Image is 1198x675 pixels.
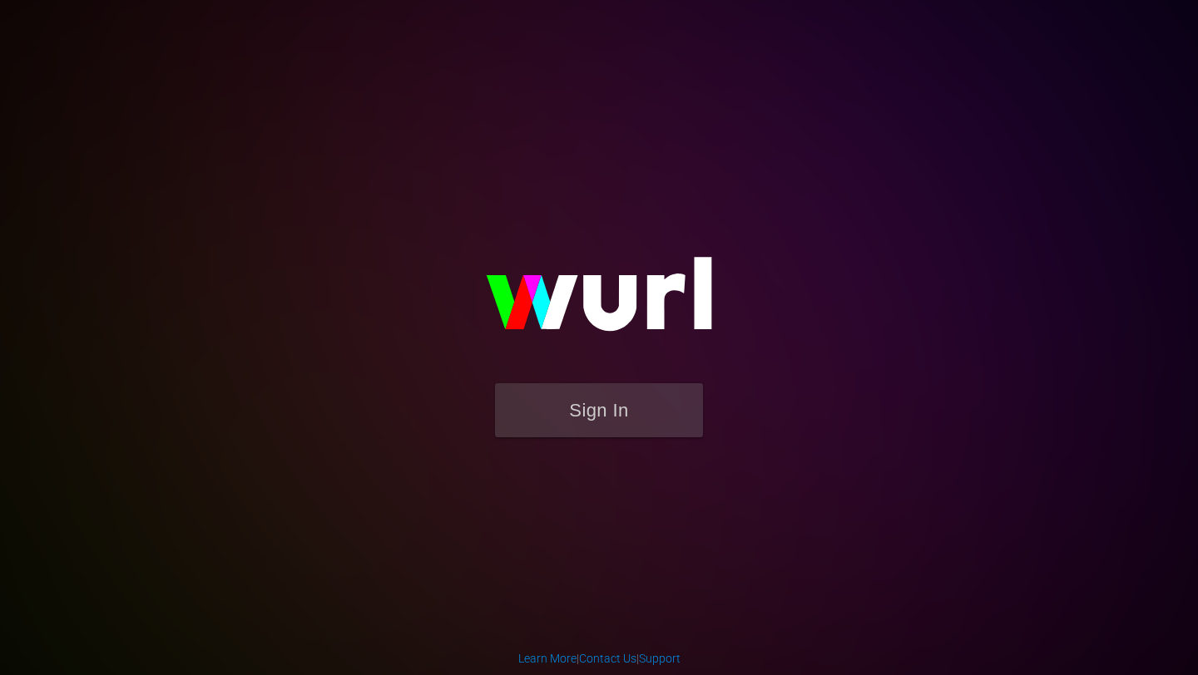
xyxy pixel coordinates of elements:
[433,221,765,382] img: wurl-logo-on-black-223613ac3d8ba8fe6dc639794a292ebdb59501304c7dfd60c99c58986ef67473.svg
[518,650,681,667] div: | |
[639,652,681,665] a: Support
[495,383,703,437] button: Sign In
[518,652,577,665] a: Learn More
[579,652,636,665] a: Contact Us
